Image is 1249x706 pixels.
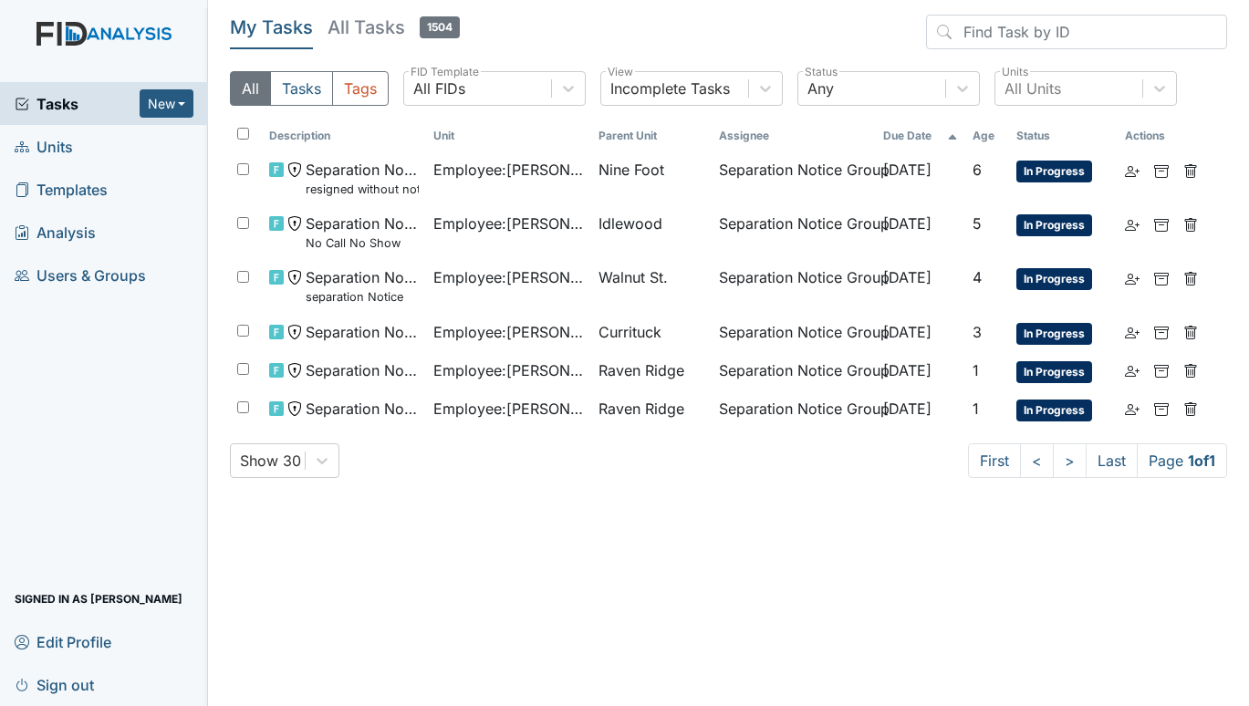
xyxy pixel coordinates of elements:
span: 5 [973,214,982,233]
td: Separation Notice Group [712,352,876,390]
div: Incomplete Tasks [610,78,730,99]
th: Toggle SortBy [262,120,426,151]
span: Units [15,132,73,161]
th: Toggle SortBy [965,120,1009,151]
span: [DATE] [883,161,932,179]
span: In Progress [1016,400,1092,421]
span: In Progress [1016,161,1092,182]
span: Employee : [PERSON_NAME] [433,321,583,343]
button: All [230,71,271,106]
th: Assignee [712,120,876,151]
span: In Progress [1016,323,1092,345]
span: [DATE] [883,214,932,233]
a: Delete [1183,159,1198,181]
a: Delete [1183,398,1198,420]
input: Toggle All Rows Selected [237,128,249,140]
td: Separation Notice Group [712,259,876,313]
span: Separation Notice [306,359,419,381]
span: 1504 [420,16,460,38]
a: Delete [1183,321,1198,343]
th: Toggle SortBy [876,120,964,151]
span: Users & Groups [15,261,146,289]
h5: My Tasks [230,15,313,40]
span: [DATE] [883,361,932,379]
span: Separation Notice [306,321,419,343]
div: All FIDs [413,78,465,99]
button: Tags [332,71,389,106]
span: Signed in as [PERSON_NAME] [15,585,182,613]
td: Separation Notice Group [712,205,876,259]
span: Separation Notice resigned without notice [306,159,419,198]
span: Employee : [PERSON_NAME] [433,159,583,181]
a: Tasks [15,93,140,115]
span: Separation Notice No Call No Show [306,213,419,252]
span: Separation Notice separation Notice [306,266,419,306]
span: Nine Foot [598,159,664,181]
div: Any [807,78,834,99]
a: Archive [1154,159,1169,181]
span: [DATE] [883,323,932,341]
span: 4 [973,268,982,286]
a: Archive [1154,359,1169,381]
span: Separation Notice [306,398,419,420]
span: Walnut St. [598,266,668,288]
strong: 1 of 1 [1188,452,1215,470]
span: Sign out [15,670,94,699]
a: First [968,443,1021,478]
div: Type filter [230,71,389,106]
h5: All Tasks [328,15,460,40]
a: Last [1086,443,1138,478]
span: Page [1137,443,1227,478]
span: Employee : [PERSON_NAME] [433,213,583,234]
input: Find Task by ID [926,15,1227,49]
a: Delete [1183,213,1198,234]
button: Tasks [270,71,333,106]
span: In Progress [1016,361,1092,383]
span: Employee : [PERSON_NAME] [433,359,583,381]
span: Employee : [PERSON_NAME][GEOGRAPHIC_DATA] [433,266,583,288]
span: 1 [973,361,979,379]
a: Archive [1154,213,1169,234]
span: [DATE] [883,268,932,286]
th: Toggle SortBy [591,120,712,151]
a: Archive [1154,398,1169,420]
span: Currituck [598,321,661,343]
th: Actions [1118,120,1209,151]
span: 6 [973,161,982,179]
td: Separation Notice Group [712,151,876,205]
a: Delete [1183,359,1198,381]
span: In Progress [1016,214,1092,236]
small: No Call No Show [306,234,419,252]
span: Raven Ridge [598,398,684,420]
a: < [1020,443,1054,478]
div: All Units [1004,78,1061,99]
span: In Progress [1016,268,1092,290]
td: Separation Notice Group [712,314,876,352]
a: > [1053,443,1087,478]
th: Toggle SortBy [1009,120,1118,151]
a: Archive [1154,266,1169,288]
span: Edit Profile [15,628,111,656]
a: Archive [1154,321,1169,343]
a: Delete [1183,266,1198,288]
td: Separation Notice Group [712,390,876,429]
button: New [140,89,194,118]
th: Toggle SortBy [426,120,590,151]
span: Idlewood [598,213,662,234]
span: 1 [973,400,979,418]
span: Raven Ridge [598,359,684,381]
small: separation Notice [306,288,419,306]
span: [DATE] [883,400,932,418]
div: Show 30 [240,450,301,472]
small: resigned without notice [306,181,419,198]
span: Templates [15,175,108,203]
span: 3 [973,323,982,341]
span: Analysis [15,218,96,246]
span: Employee : [PERSON_NAME] [433,398,583,420]
nav: task-pagination [968,443,1227,478]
